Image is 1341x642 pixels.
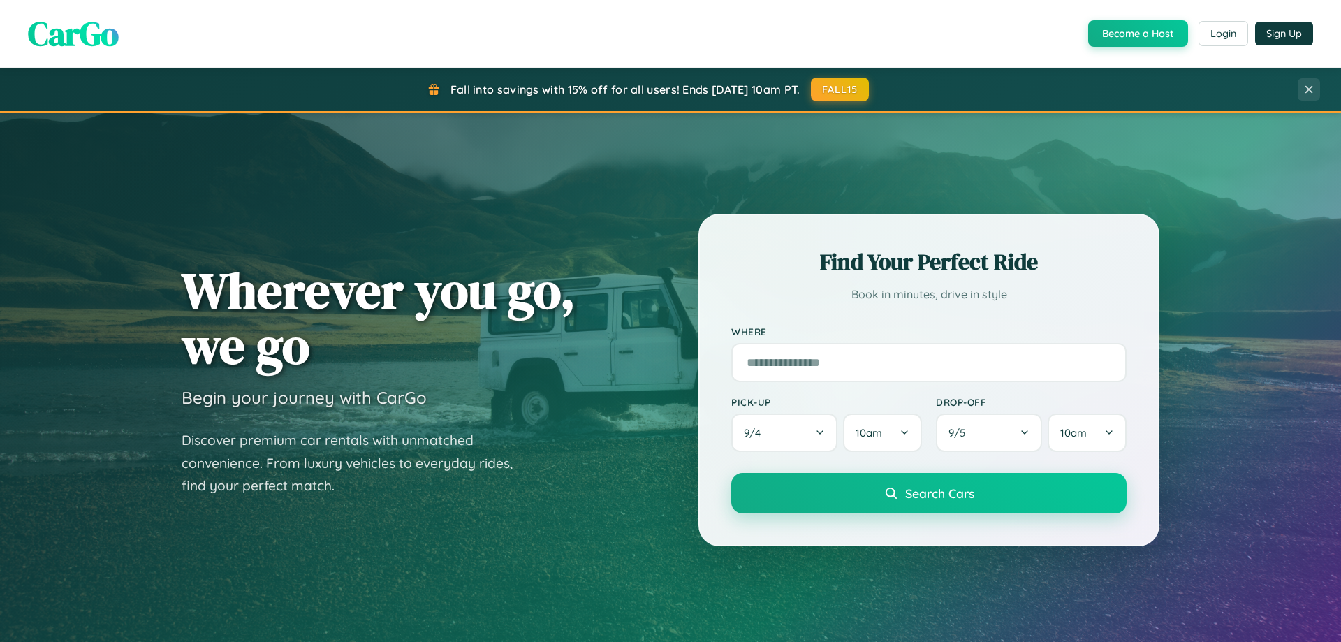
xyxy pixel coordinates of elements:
[731,247,1127,277] h2: Find Your Perfect Ride
[731,396,922,408] label: Pick-up
[182,263,576,373] h1: Wherever you go, we go
[744,426,768,439] span: 9 / 4
[936,414,1042,452] button: 9/5
[450,82,800,96] span: Fall into savings with 15% off for all users! Ends [DATE] 10am PT.
[182,387,427,408] h3: Begin your journey with CarGo
[936,396,1127,408] label: Drop-off
[905,486,974,501] span: Search Cars
[731,284,1127,305] p: Book in minutes, drive in style
[1199,21,1248,46] button: Login
[731,473,1127,513] button: Search Cars
[811,78,870,101] button: FALL15
[1088,20,1188,47] button: Become a Host
[731,414,837,452] button: 9/4
[1048,414,1127,452] button: 10am
[28,10,119,57] span: CarGo
[948,426,972,439] span: 9 / 5
[731,326,1127,337] label: Where
[1060,426,1087,439] span: 10am
[182,429,531,497] p: Discover premium car rentals with unmatched convenience. From luxury vehicles to everyday rides, ...
[1255,22,1313,45] button: Sign Up
[856,426,882,439] span: 10am
[843,414,922,452] button: 10am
